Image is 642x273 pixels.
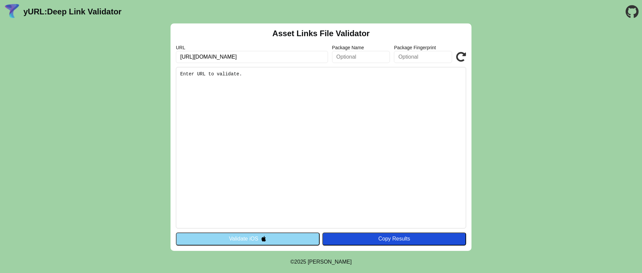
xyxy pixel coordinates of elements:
[261,236,266,242] img: appleIcon.svg
[176,232,320,245] button: Validate iOS
[394,51,452,63] input: Optional
[394,45,452,50] label: Package Fingerprint
[3,3,21,20] img: yURL Logo
[23,7,121,16] a: yURL:Deep Link Validator
[294,259,306,265] span: 2025
[332,51,390,63] input: Optional
[326,236,463,242] div: Copy Results
[176,51,328,63] input: Required
[332,45,390,50] label: Package Name
[290,251,351,273] footer: ©
[308,259,352,265] a: Michael Ibragimchayev's Personal Site
[176,67,466,228] pre: Enter URL to validate.
[176,45,328,50] label: URL
[273,29,370,38] h2: Asset Links File Validator
[322,232,466,245] button: Copy Results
